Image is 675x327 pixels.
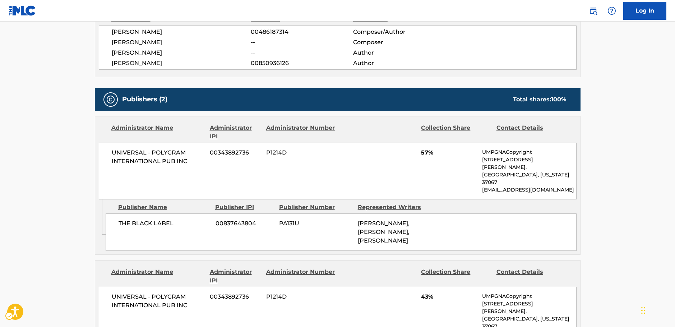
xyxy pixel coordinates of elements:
[589,6,597,15] img: search
[266,268,336,285] div: Administrator Number
[251,38,353,47] span: --
[119,219,210,228] span: THE BLACK LABEL
[112,59,251,68] span: [PERSON_NAME]
[623,2,666,20] a: Log In
[111,268,204,285] div: Administrator Name
[210,293,261,301] span: 00343892736
[358,220,410,244] span: [PERSON_NAME], [PERSON_NAME], [PERSON_NAME]
[9,5,36,16] img: MLC Logo
[251,49,353,57] span: --
[513,95,566,104] div: Total shares:
[266,148,336,157] span: P1214D
[251,59,353,68] span: 00850936126
[496,268,566,285] div: Contact Details
[353,49,446,57] span: Author
[112,28,251,36] span: [PERSON_NAME]
[421,268,491,285] div: Collection Share
[279,219,352,228] span: PA131U
[118,203,210,212] div: Publisher Name
[210,148,261,157] span: 00343892736
[112,49,251,57] span: [PERSON_NAME]
[112,293,205,310] span: UNIVERSAL - POLYGRAM INTERNATIONAL PUB INC
[421,293,477,301] span: 43%
[279,203,352,212] div: Publisher Number
[496,124,566,141] div: Contact Details
[215,203,274,212] div: Publisher IPI
[421,124,491,141] div: Collection Share
[353,38,446,47] span: Composer
[482,171,576,186] p: [GEOGRAPHIC_DATA], [US_STATE] 37067
[482,156,576,171] p: [STREET_ADDRESS][PERSON_NAME],
[112,148,205,166] span: UNIVERSAL - POLYGRAM INTERNATIONAL PUB INC
[641,300,646,321] div: Drag
[482,300,576,315] p: [STREET_ADDRESS][PERSON_NAME],
[266,124,336,141] div: Administrator Number
[353,28,446,36] span: Composer/Author
[122,95,167,103] h5: Publishers (2)
[358,203,431,212] div: Represented Writers
[112,38,251,47] span: [PERSON_NAME]
[266,293,336,301] span: P1214D
[216,219,274,228] span: 00837643804
[482,186,576,194] p: [EMAIL_ADDRESS][DOMAIN_NAME]
[639,293,675,327] div: Chat Widget
[482,293,576,300] p: UMPGNACopyright
[421,148,477,157] span: 57%
[210,268,261,285] div: Administrator IPI
[482,148,576,156] p: UMPGNACopyright
[210,124,261,141] div: Administrator IPI
[106,95,115,104] img: Publishers
[639,293,675,327] iframe: Hubspot Iframe
[251,28,353,36] span: 00486187314
[551,96,566,103] span: 100 %
[607,6,616,15] img: help
[353,59,446,68] span: Author
[111,124,204,141] div: Administrator Name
